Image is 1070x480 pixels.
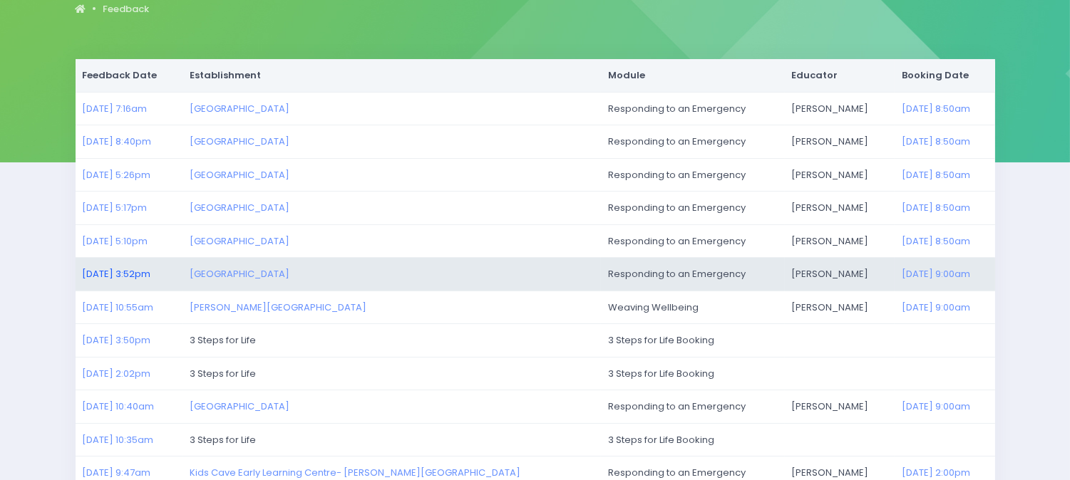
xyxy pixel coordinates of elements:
a: [DATE] 8:50am [902,201,970,214]
span: 3 Steps for Life [190,433,256,447]
a: [DATE] 2:00pm [902,466,970,479]
td: 3 Steps for Life Booking [601,423,995,456]
a: [DATE] 7:16am [82,102,147,115]
td: [PERSON_NAME] [785,158,895,192]
a: [DATE] 5:10pm [82,234,148,248]
td: [PERSON_NAME] [785,192,895,225]
a: [GEOGRAPHIC_DATA] [190,234,289,248]
td: [PERSON_NAME] [785,390,895,424]
td: [PERSON_NAME] [785,291,895,324]
a: [DATE] 10:55am [82,301,153,314]
td: Responding to an Emergency [601,224,785,258]
a: [DATE] 10:35am [82,433,153,447]
a: [GEOGRAPHIC_DATA] [190,400,289,413]
th: Educator [785,59,895,92]
a: [GEOGRAPHIC_DATA] [190,267,289,281]
th: Establishment [183,59,601,92]
span: 3 Steps for Life [190,367,256,380]
a: [DATE] 9:00am [902,400,970,413]
a: [DATE] 3:52pm [82,267,150,281]
a: [DATE] 8:50am [902,102,970,115]
th: Module [601,59,785,92]
a: [DATE] 8:50am [902,135,970,148]
a: [DATE] 2:02pm [82,367,150,380]
th: Feedback Date [76,59,183,92]
td: [PERSON_NAME] [785,125,895,159]
td: Responding to an Emergency [601,125,785,159]
td: Responding to an Emergency [601,192,785,225]
a: [GEOGRAPHIC_DATA] [190,135,289,148]
td: 3 Steps for Life Booking [601,324,995,358]
a: [DATE] 8:40pm [82,135,151,148]
a: Kids Cave Early Learning Centre- [PERSON_NAME][GEOGRAPHIC_DATA] [190,466,520,479]
a: [GEOGRAPHIC_DATA] [190,168,289,182]
a: [DATE] 3:50pm [82,333,150,347]
a: [GEOGRAPHIC_DATA] [190,102,289,115]
a: [DATE] 5:26pm [82,168,150,182]
td: [PERSON_NAME] [785,258,895,291]
a: [DATE] 9:47am [82,466,150,479]
a: [DATE] 5:17pm [82,201,147,214]
a: Feedback [103,2,149,16]
a: [GEOGRAPHIC_DATA] [190,201,289,214]
span: 3 Steps for Life [190,333,256,347]
th: Booking Date [895,59,994,92]
td: [PERSON_NAME] [785,224,895,258]
td: 3 Steps for Life Booking [601,357,995,390]
a: [DATE] 8:50am [902,168,970,182]
td: Responding to an Emergency [601,158,785,192]
td: Responding to an Emergency [601,92,785,125]
a: [DATE] 10:40am [82,400,154,413]
td: Responding to an Emergency [601,390,785,424]
td: [PERSON_NAME] [785,92,895,125]
a: [DATE] 9:00am [902,301,970,314]
td: Weaving Wellbeing [601,291,785,324]
a: [PERSON_NAME][GEOGRAPHIC_DATA] [190,301,366,314]
a: [DATE] 9:00am [902,267,970,281]
td: Responding to an Emergency [601,258,785,291]
a: [DATE] 8:50am [902,234,970,248]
